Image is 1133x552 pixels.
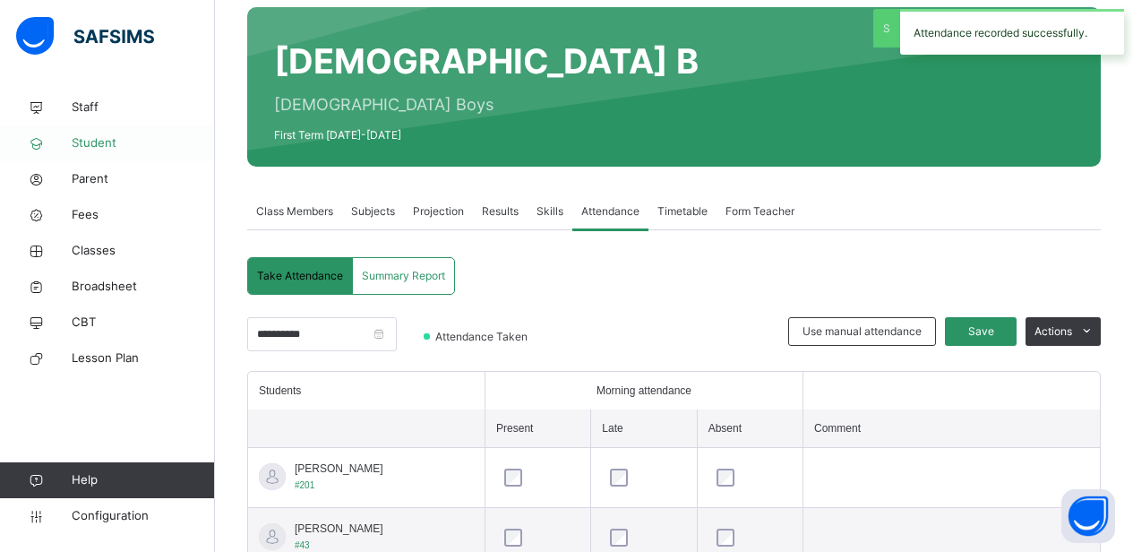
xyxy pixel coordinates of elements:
button: Open asap [1061,489,1115,543]
th: Absent [697,410,803,448]
img: safsims [16,17,154,55]
span: Take Attendance [257,268,343,284]
span: Attendance Taken [433,329,533,345]
span: Classes [72,242,215,260]
span: Skills [536,203,563,220]
th: Present [485,410,591,448]
span: Fees [72,206,215,224]
th: Comment [803,410,1100,448]
span: Morning attendance [597,383,691,399]
span: Projection [413,203,464,220]
span: #43 [295,540,310,550]
span: Form Teacher [725,203,794,220]
div: Attendance recorded successfully. [900,9,1124,55]
span: Attendance [581,203,639,220]
span: Use manual attendance [803,323,922,340]
span: [PERSON_NAME] [295,521,383,537]
span: Actions [1034,323,1072,340]
span: Student [72,134,215,152]
span: Parent [72,170,215,188]
span: CBT [72,314,215,332]
span: Configuration [72,507,214,525]
span: Broadsheet [72,278,215,296]
span: First Term [DATE]-[DATE] [274,127,699,143]
th: Late [591,410,697,448]
span: Staff [72,99,215,116]
span: Help [72,471,214,489]
span: Class Members [256,203,333,220]
span: [PERSON_NAME] [295,461,383,477]
span: Timetable [657,203,708,220]
span: Summary Report [362,268,445,284]
span: #201 [295,480,314,490]
span: Subjects [351,203,395,220]
span: Lesson Plan [72,349,215,367]
span: Save [958,323,1003,340]
span: Results [482,203,519,220]
th: Students [248,372,485,410]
